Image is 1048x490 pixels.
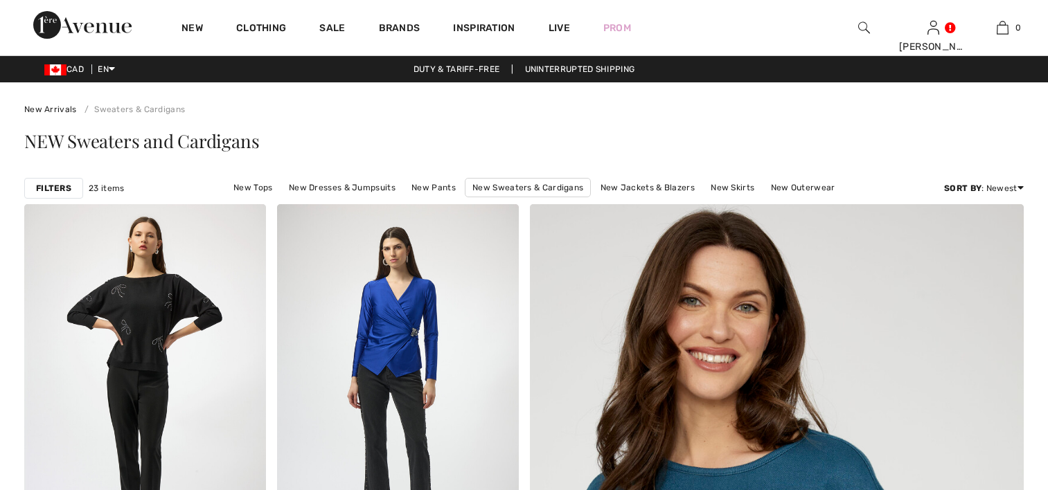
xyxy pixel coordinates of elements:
span: 0 [1015,21,1021,34]
a: Brands [379,22,420,37]
img: 1ère Avenue [33,11,132,39]
span: EN [98,64,115,74]
img: My Info [927,19,939,36]
a: New Tops [227,179,279,197]
span: CAD [44,64,89,74]
img: Canadian Dollar [44,64,66,75]
strong: Sort By [944,183,982,193]
a: New Dresses & Jumpsuits [282,179,402,197]
a: New Sweaters & Cardigans [465,178,591,197]
span: NEW Sweaters and Cardigans [24,129,259,153]
a: New Outerwear [764,179,842,197]
img: search the website [858,19,870,36]
a: New Skirts [704,179,761,197]
a: New [181,22,203,37]
a: New Pants [405,179,463,197]
img: My Bag [997,19,1009,36]
a: Prom [603,21,631,35]
a: Sweaters & Cardigans [79,105,185,114]
strong: Filters [36,182,71,194]
a: Clothing [236,22,286,37]
span: 23 items [89,182,124,194]
a: New Jackets & Blazers [594,179,702,197]
a: Sale [319,22,345,37]
a: Sign In [927,21,939,34]
span: Inspiration [453,22,515,37]
div: : Newest [944,182,1024,194]
a: Live [549,21,570,35]
a: New Arrivals [24,105,77,114]
div: [PERSON_NAME] [899,39,967,54]
a: 0 [968,19,1036,36]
